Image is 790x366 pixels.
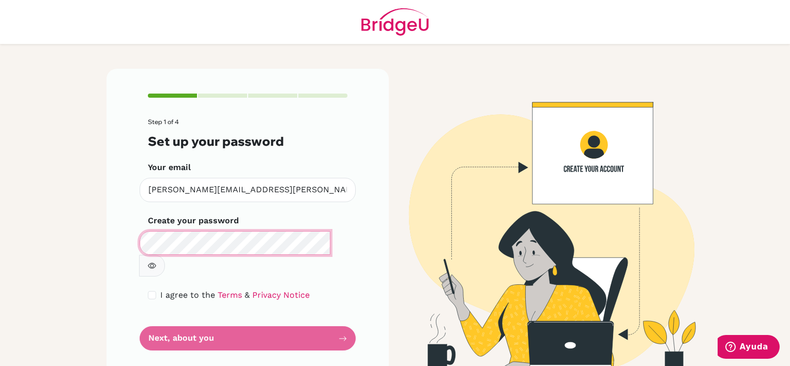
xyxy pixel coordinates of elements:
[718,335,780,361] iframe: Abre un widget desde donde se puede obtener más información
[148,118,179,126] span: Step 1 of 4
[148,161,191,174] label: Your email
[148,215,239,227] label: Create your password
[245,290,250,300] span: &
[252,290,310,300] a: Privacy Notice
[148,134,347,149] h3: Set up your password
[140,178,356,202] input: Insert your email*
[160,290,215,300] span: I agree to the
[218,290,242,300] a: Terms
